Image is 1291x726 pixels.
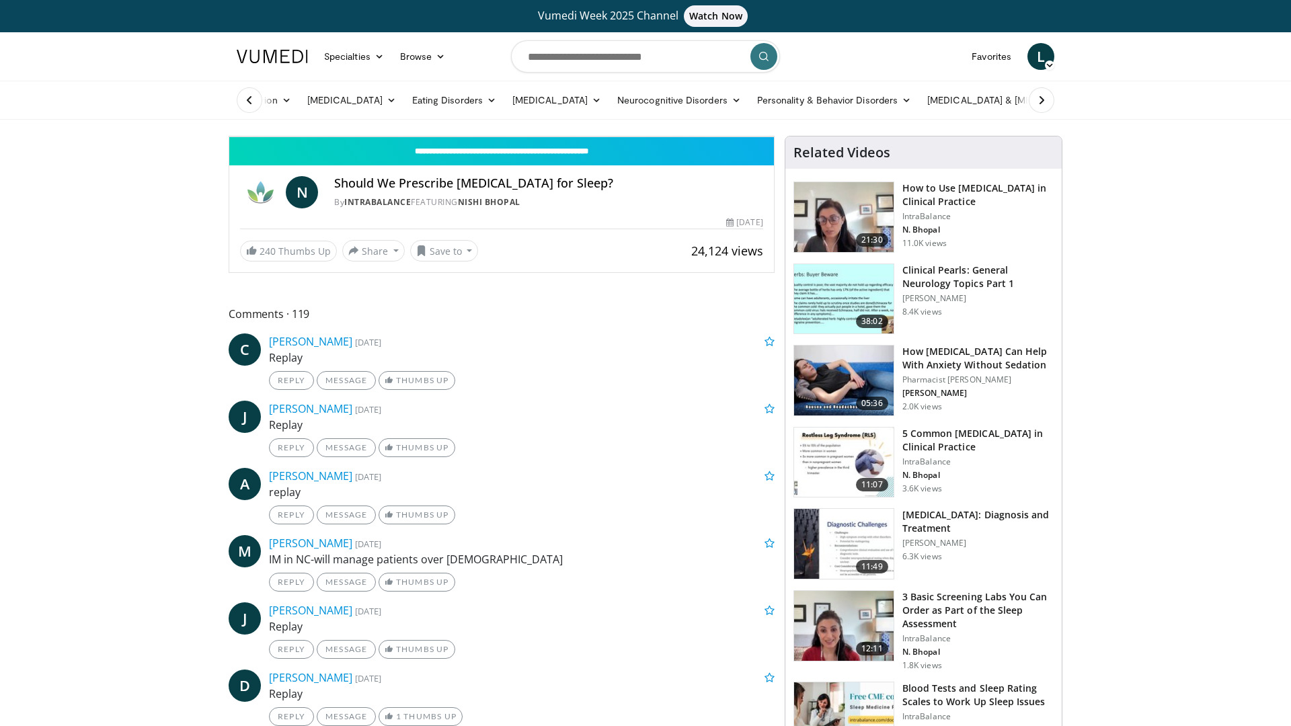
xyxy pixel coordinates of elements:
[342,240,405,261] button: Share
[240,176,280,208] img: IntraBalance
[902,538,1054,549] p: [PERSON_NAME]
[793,145,890,161] h4: Related Videos
[269,401,352,416] a: [PERSON_NAME]
[749,87,919,114] a: Personality & Behavior Disorders
[902,293,1054,304] p: [PERSON_NAME]
[269,707,314,726] a: Reply
[269,469,352,483] a: [PERSON_NAME]
[379,506,455,524] a: Thumbs Up
[229,602,261,635] a: J
[504,87,609,114] a: [MEDICAL_DATA]
[237,50,308,63] img: VuMedi Logo
[355,538,381,550] small: [DATE]
[269,334,352,349] a: [PERSON_NAME]
[379,573,455,592] a: Thumbs Up
[286,176,318,208] a: N
[269,670,352,685] a: [PERSON_NAME]
[856,560,888,573] span: 11:49
[902,711,1054,722] p: IntraBalance
[379,371,455,390] a: Thumbs Up
[317,573,376,592] a: Message
[317,707,376,726] a: Message
[317,506,376,524] a: Message
[902,470,1054,481] p: N. Bhopal
[269,484,775,500] p: replay
[794,182,894,252] img: 662646f3-24dc-48fd-91cb-7f13467e765c.150x105_q85_crop-smart_upscale.jpg
[229,305,775,323] span: Comments 119
[856,315,888,328] span: 38:02
[355,336,381,348] small: [DATE]
[902,456,1054,467] p: IntraBalance
[902,647,1054,657] p: N. Bhopal
[396,711,401,721] span: 1
[269,438,314,457] a: Reply
[229,333,261,366] a: C
[316,43,392,70] a: Specialties
[726,216,762,229] div: [DATE]
[269,551,775,567] p: IM in NC-will manage patients over [DEMOGRAPHIC_DATA]
[379,640,455,659] a: Thumbs Up
[902,374,1054,385] p: Pharmacist [PERSON_NAME]
[856,233,888,247] span: 21:30
[240,241,337,261] a: 240 Thumbs Up
[392,43,454,70] a: Browse
[902,345,1054,372] h3: How [MEDICAL_DATA] Can Help With Anxiety Without Sedation
[902,660,942,671] p: 1.8K views
[511,40,780,73] input: Search topics, interventions
[856,478,888,491] span: 11:07
[1027,43,1054,70] a: L
[239,5,1052,27] a: Vumedi Week 2025 ChannelWatch Now
[269,640,314,659] a: Reply
[269,686,775,702] p: Replay
[793,264,1054,335] a: 38:02 Clinical Pearls: General Neurology Topics Part 1 [PERSON_NAME] 8.4K views
[794,509,894,579] img: 6e0bc43b-d42b-409a-85fd-0f454729f2ca.150x105_q85_crop-smart_upscale.jpg
[684,5,748,27] span: Watch Now
[229,670,261,702] a: D
[793,427,1054,498] a: 11:07 5 Common [MEDICAL_DATA] in Clinical Practice IntraBalance N. Bhopal 3.6K views
[902,211,1054,222] p: IntraBalance
[355,672,381,684] small: [DATE]
[793,182,1054,253] a: 21:30 How to Use [MEDICAL_DATA] in Clinical Practice IntraBalance N. Bhopal 11.0K views
[269,573,314,592] a: Reply
[229,401,261,433] a: J
[269,536,352,551] a: [PERSON_NAME]
[269,506,314,524] a: Reply
[902,388,1054,399] p: [PERSON_NAME]
[355,403,381,415] small: [DATE]
[794,264,894,334] img: 91ec4e47-6cc3-4d45-a77d-be3eb23d61cb.150x105_q85_crop-smart_upscale.jpg
[334,176,763,191] h4: Should We Prescribe [MEDICAL_DATA] for Sleep?
[317,438,376,457] a: Message
[269,350,775,366] p: Replay
[609,87,749,114] a: Neurocognitive Disorders
[355,471,381,483] small: [DATE]
[317,640,376,659] a: Message
[794,346,894,415] img: 7bfe4765-2bdb-4a7e-8d24-83e30517bd33.150x105_q85_crop-smart_upscale.jpg
[902,427,1054,454] h3: 5 Common [MEDICAL_DATA] in Clinical Practice
[902,483,942,494] p: 3.6K views
[964,43,1019,70] a: Favorites
[379,707,463,726] a: 1 Thumbs Up
[902,225,1054,235] p: N. Bhopal
[856,397,888,410] span: 05:36
[260,245,276,257] span: 240
[410,240,479,261] button: Save to
[229,535,261,567] span: M
[229,468,261,500] a: A
[269,417,775,433] p: Replay
[902,307,942,317] p: 8.4K views
[379,438,455,457] a: Thumbs Up
[269,603,352,618] a: [PERSON_NAME]
[793,508,1054,579] a: 11:49 [MEDICAL_DATA]: Diagnosis and Treatment [PERSON_NAME] 6.3K views
[269,371,314,390] a: Reply
[299,87,404,114] a: [MEDICAL_DATA]
[902,264,1054,290] h3: Clinical Pearls: General Neurology Topics Part 1
[317,371,376,390] a: Message
[334,196,763,208] div: By FEATURING
[793,345,1054,416] a: 05:36 How [MEDICAL_DATA] Can Help With Anxiety Without Sedation Pharmacist [PERSON_NAME] [PERSON_...
[902,590,1054,631] h3: 3 Basic Screening Labs You Can Order as Part of the Sleep Assessment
